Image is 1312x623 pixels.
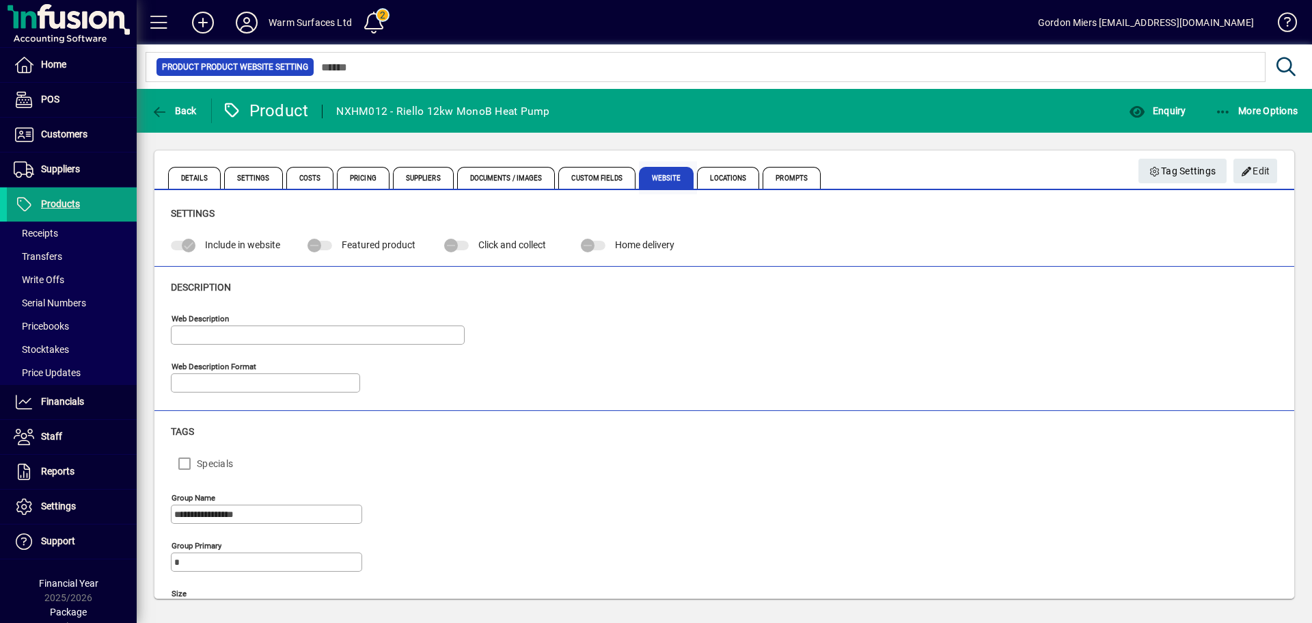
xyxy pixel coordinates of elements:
[1241,160,1270,183] span: Edit
[225,10,269,35] button: Profile
[171,208,215,219] span: Settings
[181,10,225,35] button: Add
[478,239,546,250] span: Click and collect
[457,167,556,189] span: Documents / Images
[41,535,75,546] span: Support
[41,431,62,442] span: Staff
[14,321,69,332] span: Pricebooks
[7,153,137,187] a: Suppliers
[151,105,197,116] span: Back
[162,60,308,74] span: Product Product Website Setting
[148,98,200,123] button: Back
[763,167,821,189] span: Prompts
[50,607,87,618] span: Package
[1129,105,1186,116] span: Enquiry
[7,118,137,152] a: Customers
[1149,160,1216,183] span: Tag Settings
[205,239,280,250] span: Include in website
[7,245,137,268] a: Transfers
[1212,98,1302,123] button: More Options
[7,525,137,559] a: Support
[224,167,283,189] span: Settings
[7,291,137,315] a: Serial Numbers
[7,420,137,454] a: Staff
[1268,3,1295,47] a: Knowledge Base
[171,282,231,293] span: Description
[7,48,137,82] a: Home
[286,167,334,189] span: Costs
[342,239,415,250] span: Featured product
[1125,98,1189,123] button: Enquiry
[7,490,137,524] a: Settings
[172,541,221,551] mat-label: Group Primary
[39,578,98,589] span: Financial Year
[1215,105,1298,116] span: More Options
[222,100,309,122] div: Product
[41,501,76,512] span: Settings
[337,167,389,189] span: Pricing
[7,385,137,419] a: Financials
[41,163,80,174] span: Suppliers
[7,315,137,338] a: Pricebooks
[14,228,58,239] span: Receipts
[1138,159,1227,183] button: Tag Settings
[14,344,69,355] span: Stocktakes
[639,167,694,189] span: Website
[168,167,221,189] span: Details
[171,426,194,437] span: Tags
[336,101,549,122] div: NXHM012 - Riello 12kw MonoB Heat Pump
[41,198,80,209] span: Products
[41,466,74,477] span: Reports
[41,59,66,70] span: Home
[41,129,87,140] span: Customers
[172,589,187,598] mat-label: Size
[41,94,59,105] span: POS
[558,167,635,189] span: Custom Fields
[7,83,137,117] a: POS
[7,268,137,291] a: Write Offs
[7,361,137,384] a: Price Updates
[14,297,86,308] span: Serial Numbers
[697,167,759,189] span: Locations
[1233,159,1277,183] button: Edit
[172,313,229,323] mat-label: Web Description
[7,222,137,245] a: Receipts
[7,338,137,361] a: Stocktakes
[615,239,674,250] span: Home delivery
[7,455,137,489] a: Reports
[14,367,81,378] span: Price Updates
[393,167,454,189] span: Suppliers
[14,274,64,285] span: Write Offs
[172,361,256,371] mat-label: Web Description Format
[137,98,212,123] app-page-header-button: Back
[269,12,352,34] div: Warm Surfaces Ltd
[41,396,84,407] span: Financials
[172,493,215,503] mat-label: Group Name
[14,251,62,262] span: Transfers
[1038,12,1254,34] div: Gordon Miers [EMAIL_ADDRESS][DOMAIN_NAME]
